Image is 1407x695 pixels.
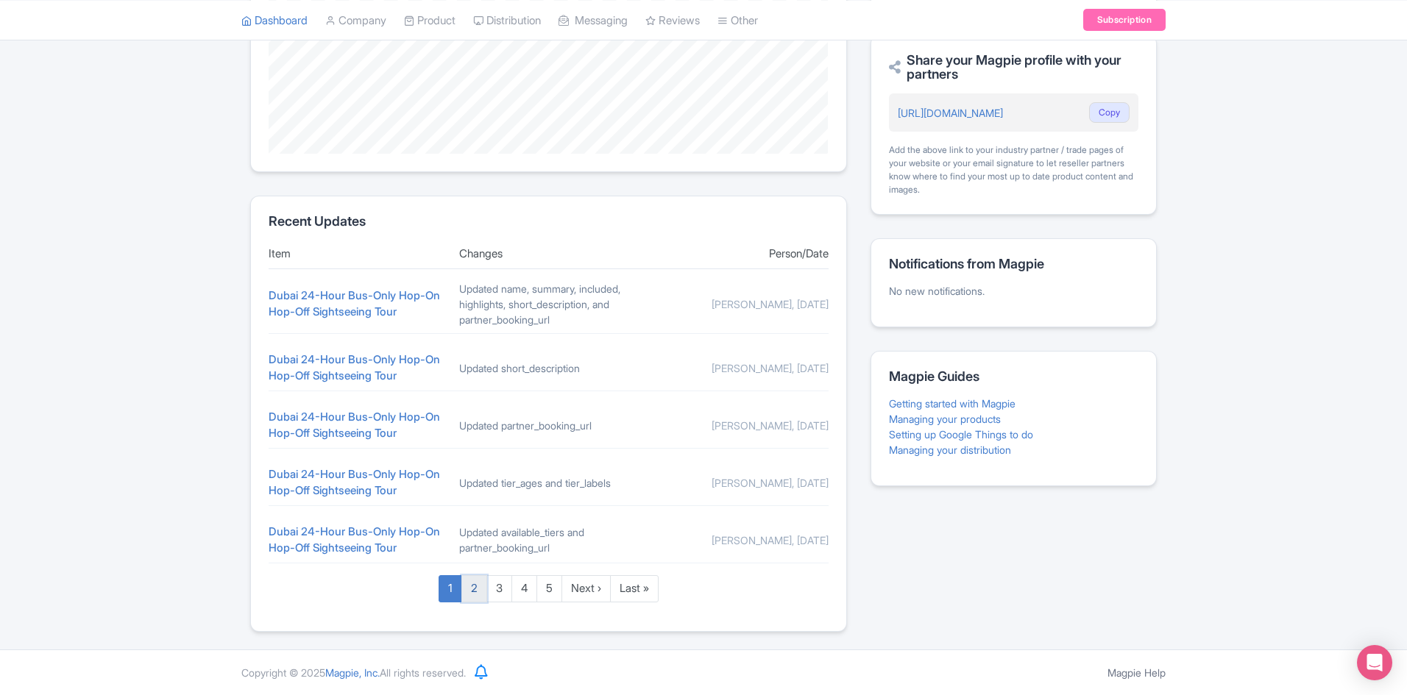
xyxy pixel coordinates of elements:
[650,246,829,263] div: Person/Date
[459,475,638,491] div: Updated tier_ages and tier_labels
[536,575,562,602] a: 5
[898,107,1003,119] a: [URL][DOMAIN_NAME]
[459,281,638,327] div: Updated name, summary, included, highlights, short_description, and partner_booking_url
[889,397,1016,410] a: Getting started with Magpie
[889,257,1138,271] h2: Notifications from Magpie
[511,575,537,602] a: 4
[459,360,638,376] div: Updated short_description
[650,475,829,491] div: [PERSON_NAME], [DATE]
[269,467,440,498] a: Dubai 24-Hour Bus-Only Hop-On Hop-Off Sightseeing Tour
[459,418,638,433] div: Updated partner_booking_url
[325,666,380,679] span: Magpie, Inc.
[269,410,440,441] a: Dubai 24-Hour Bus-Only Hop-On Hop-Off Sightseeing Tour
[269,352,440,383] a: Dubai 24-Hour Bus-Only Hop-On Hop-Off Sightseeing Tour
[561,575,611,602] a: Next ›
[439,575,462,602] a: 1
[459,524,638,555] div: Updated available_tiers and partner_booking_url
[1107,666,1166,679] a: Magpie Help
[1083,9,1166,31] a: Subscription
[1089,102,1130,123] button: Copy
[650,532,829,548] div: [PERSON_NAME], [DATE]
[459,246,638,263] div: Changes
[650,360,829,376] div: [PERSON_NAME], [DATE]
[269,524,440,555] a: Dubai 24-Hour Bus-Only Hop-On Hop-Off Sightseeing Tour
[461,575,487,602] a: 2
[610,575,659,602] a: Last »
[269,246,447,263] div: Item
[650,296,829,312] div: [PERSON_NAME], [DATE]
[889,428,1033,441] a: Setting up Google Things to do
[889,413,1001,425] a: Managing your products
[650,418,829,433] div: [PERSON_NAME], [DATE]
[1357,645,1392,680] div: Open Intercom Messenger
[889,143,1138,196] div: Add the above link to your industry partner / trade pages of your website or your email signature...
[889,283,1138,299] p: No new notifications.
[889,369,1138,384] h2: Magpie Guides
[269,214,829,229] h2: Recent Updates
[889,443,1011,456] a: Managing your distribution
[269,288,440,319] a: Dubai 24-Hour Bus-Only Hop-On Hop-Off Sightseeing Tour
[486,575,512,602] a: 3
[889,53,1138,82] h2: Share your Magpie profile with your partners
[233,665,475,680] div: Copyright © 2025 All rights reserved.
